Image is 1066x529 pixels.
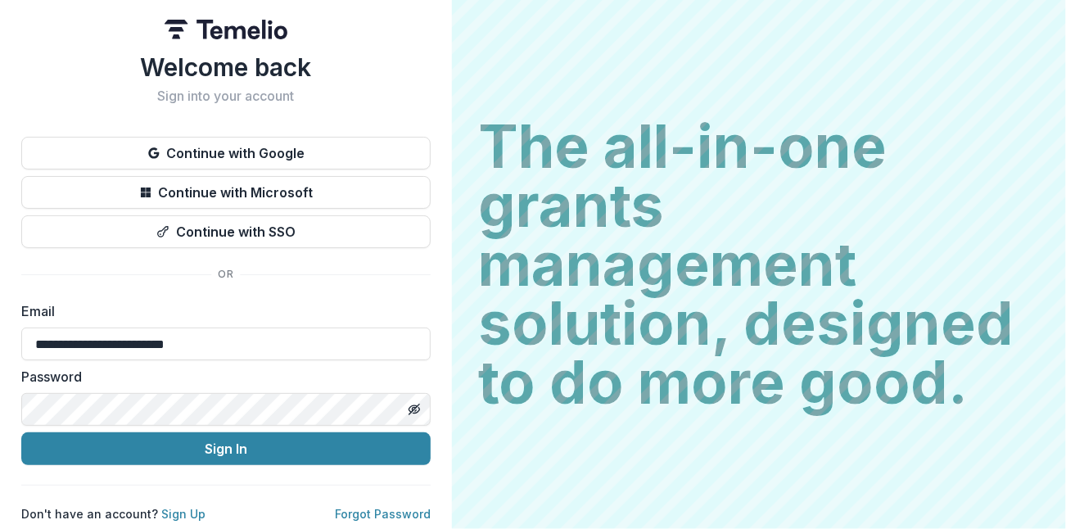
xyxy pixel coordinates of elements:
[21,215,431,248] button: Continue with SSO
[21,88,431,104] h2: Sign into your account
[401,396,427,423] button: Toggle password visibility
[161,507,206,521] a: Sign Up
[21,137,431,170] button: Continue with Google
[21,176,431,209] button: Continue with Microsoft
[21,432,431,465] button: Sign In
[21,301,421,321] label: Email
[21,52,431,82] h1: Welcome back
[165,20,287,39] img: Temelio
[21,367,421,387] label: Password
[335,507,431,521] a: Forgot Password
[21,505,206,522] p: Don't have an account?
